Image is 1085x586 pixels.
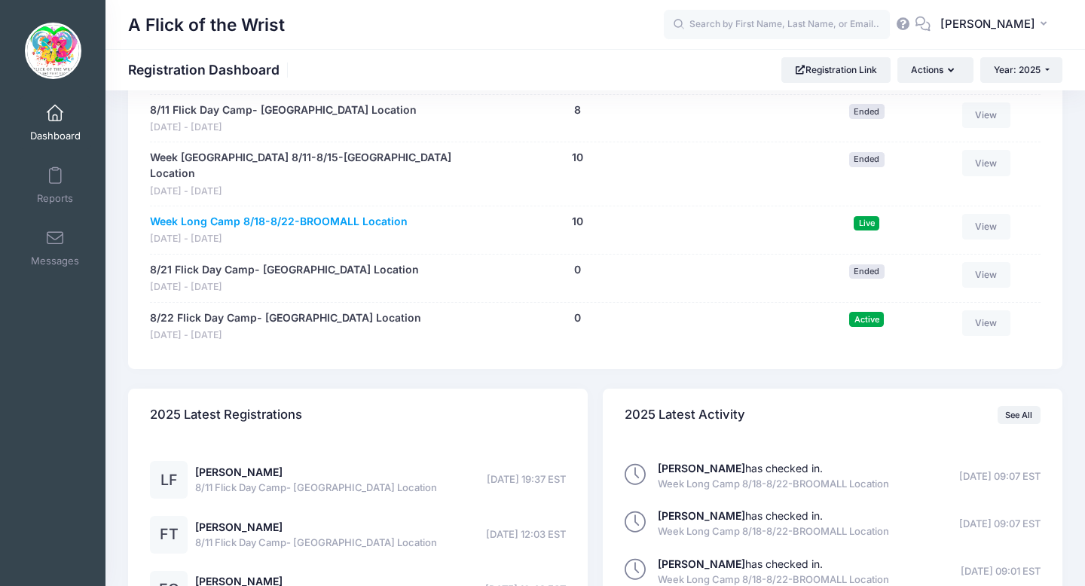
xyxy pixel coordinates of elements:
[150,150,463,182] a: Week [GEOGRAPHIC_DATA] 8/11-8/15-[GEOGRAPHIC_DATA] Location
[20,221,91,274] a: Messages
[31,255,79,267] span: Messages
[658,524,889,539] span: Week Long Camp 8/18-8/22-BROOMALL Location
[150,280,419,295] span: [DATE] - [DATE]
[658,462,745,475] strong: [PERSON_NAME]
[658,509,823,522] a: [PERSON_NAME]has checked in.
[962,310,1010,336] a: View
[625,394,745,437] h4: 2025 Latest Activity
[128,62,292,78] h1: Registration Dashboard
[150,475,188,487] a: LF
[664,10,890,40] input: Search by First Name, Last Name, or Email...
[150,232,408,246] span: [DATE] - [DATE]
[150,516,188,554] div: FT
[128,8,285,42] h1: A Flick of the Wrist
[998,406,1041,424] a: See All
[962,214,1010,240] a: View
[574,102,581,118] button: 8
[961,564,1041,579] span: [DATE] 09:01 EST
[150,185,463,199] span: [DATE] - [DATE]
[574,262,581,278] button: 0
[150,461,188,499] div: LF
[658,462,823,475] a: [PERSON_NAME]has checked in.
[150,394,302,437] h4: 2025 Latest Registrations
[849,312,884,326] span: Active
[195,536,437,551] span: 8/11 Flick Day Camp- [GEOGRAPHIC_DATA] Location
[781,57,891,83] a: Registration Link
[37,192,73,205] span: Reports
[20,96,91,149] a: Dashboard
[150,529,188,542] a: FT
[980,57,1062,83] button: Year: 2025
[849,104,885,118] span: Ended
[658,557,745,570] strong: [PERSON_NAME]
[994,64,1041,75] span: Year: 2025
[940,16,1035,32] span: [PERSON_NAME]
[962,262,1010,288] a: View
[931,8,1062,42] button: [PERSON_NAME]
[572,214,583,230] button: 10
[195,520,283,533] a: [PERSON_NAME]
[150,214,408,230] a: Week Long Camp 8/18-8/22-BROOMALL Location
[487,472,566,487] span: [DATE] 19:37 EST
[195,465,283,478] a: [PERSON_NAME]
[897,57,973,83] button: Actions
[150,102,417,118] a: 8/11 Flick Day Camp- [GEOGRAPHIC_DATA] Location
[572,150,583,166] button: 10
[150,310,421,326] a: 8/22 Flick Day Camp- [GEOGRAPHIC_DATA] Location
[486,527,566,542] span: [DATE] 12:03 EST
[658,509,745,522] strong: [PERSON_NAME]
[854,216,879,230] span: Live
[150,262,419,278] a: 8/21 Flick Day Camp- [GEOGRAPHIC_DATA] Location
[849,152,885,166] span: Ended
[20,159,91,212] a: Reports
[25,23,81,79] img: A Flick of the Wrist
[959,469,1041,484] span: [DATE] 09:07 EST
[150,328,421,343] span: [DATE] - [DATE]
[962,150,1010,175] a: View
[959,517,1041,532] span: [DATE] 09:07 EST
[962,102,1010,128] a: View
[658,477,889,492] span: Week Long Camp 8/18-8/22-BROOMALL Location
[658,557,823,570] a: [PERSON_NAME]has checked in.
[30,130,81,142] span: Dashboard
[150,121,417,135] span: [DATE] - [DATE]
[195,481,437,496] span: 8/11 Flick Day Camp- [GEOGRAPHIC_DATA] Location
[574,310,581,326] button: 0
[849,264,885,279] span: Ended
